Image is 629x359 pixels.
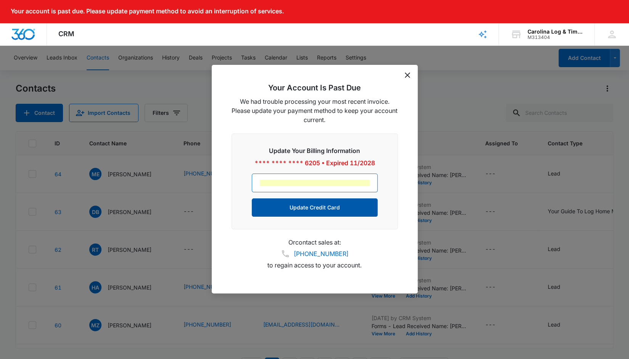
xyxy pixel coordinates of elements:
[528,29,583,35] div: account name
[47,23,86,45] div: CRM
[58,30,74,38] span: CRM
[260,180,370,186] iframe: Secure card payment input frame
[232,238,398,269] p: Or contact sales at: to regain access to your account.
[467,23,499,45] a: Brand Profile Wizard
[11,8,284,15] p: Your account is past due. Please update payment method to avoid an interruption of services.
[405,72,410,78] button: dismiss this dialog
[252,146,378,155] h3: Update Your Billing Information
[232,97,398,124] p: We had trouble processing your most recent invoice. Please update your payment method to keep you...
[528,35,583,40] div: account id
[232,83,398,92] h2: Your Account Is Past Due
[252,198,378,217] button: Update Credit Card
[294,249,349,258] a: [PHONE_NUMBER]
